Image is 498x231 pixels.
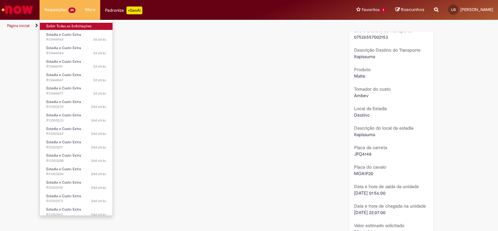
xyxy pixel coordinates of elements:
span: R13444924 [46,51,106,56]
span: MOA1F20 [354,171,373,176]
b: Tomador do custo [354,86,391,92]
b: Data e hora de chegada na unidade [354,203,426,209]
time: 25/08/2025 14:49:00 [93,64,106,69]
a: Aberto R13444968 : Estadia e Custo Extra [40,31,113,43]
img: ServiceNow [1,3,34,16]
span: R13353192 [46,185,106,190]
span: 24 [68,7,76,13]
a: Aberto R13353192 : Estadia e Custo Extra [40,179,113,191]
span: R13353233 [46,118,106,123]
span: R13444567 [46,78,106,83]
span: 07526557002153 [354,34,388,40]
b: Local da Estadia [354,106,387,111]
time: 04/08/2025 21:24:24 [91,212,106,217]
span: 3d atrás [93,91,106,96]
span: R13444477 [46,91,106,96]
a: Exibir Todas as Solicitações [40,23,113,30]
time: 04/08/2025 22:51:46 [91,145,106,150]
span: Estadia e Custo Extra [46,72,81,77]
span: Estadia e Custo Extra [46,86,81,91]
span: Ambev [354,93,369,98]
span: Favoritos [362,6,380,13]
a: Página inicial [7,23,30,28]
span: Rascunhos [401,6,424,13]
span: 3d atrás [93,64,106,69]
span: 24d atrás [91,104,106,109]
span: R13353222 [46,131,106,136]
span: Requisições [44,6,67,13]
span: R13353173 [46,199,106,204]
span: Itapissuma [354,132,375,137]
span: 3d atrás [93,37,106,42]
b: Placa do cavalo [354,164,386,170]
b: Placa da carreta [354,145,387,150]
a: Aberto R13353204 : Estadia e Custo Extra [40,166,113,178]
span: LG [451,7,456,12]
a: Aberto R13444477 : Estadia e Custo Extra [40,85,113,97]
a: Aberto R13353167 : Estadia e Custo Extra [40,206,113,218]
a: Aberto R13444741 : Estadia e Custo Extra [40,58,113,70]
b: Descrição do local da estadia [354,125,413,131]
a: Aberto R13444924 : Estadia e Custo Extra [40,45,113,57]
span: R13353208 [46,158,106,163]
span: R13353167 [46,212,106,217]
time: 04/08/2025 23:08:32 [91,131,106,136]
span: [PERSON_NAME] [460,7,493,12]
span: Malte [354,73,365,79]
time: 25/08/2025 15:19:30 [93,51,106,56]
span: Estadia e Custo Extra [46,180,81,185]
span: Itapissuma [354,54,375,59]
span: Estadia e Custo Extra [46,59,81,64]
time: 04/08/2025 22:43:38 [91,158,106,163]
div: Padroniza [105,6,142,14]
time: 04/08/2025 22:33:29 [91,172,106,176]
ul: Trilhas de página [5,20,327,32]
span: Estadia e Custo Extra [46,140,81,145]
span: 3d atrás [93,51,106,56]
span: 24d atrás [91,145,106,150]
span: R13353239 [46,104,106,109]
span: R13444741 [46,64,106,69]
b: Descrição Destino do Transporte [354,47,421,53]
p: +GenAi [126,6,142,14]
time: 04/08/2025 21:36:40 [91,199,106,203]
span: Estadia e Custo Extra [46,167,81,172]
b: Data e hora de saída da unidade [354,184,419,189]
a: Aberto R13353208 : Estadia e Custo Extra [40,152,113,164]
a: Aberto R13444567 : Estadia e Custo Extra [40,71,113,83]
span: 24d atrás [91,212,106,217]
a: Aberto R13353233 : Estadia e Custo Extra [40,112,113,124]
span: Estadia e Custo Extra [46,99,81,104]
span: 3d atrás [93,78,106,83]
b: Valor estimado solicitado [354,223,404,228]
span: Estadia e Custo Extra [46,126,81,131]
span: 24d atrás [91,172,106,176]
span: R13353217 [46,145,106,150]
span: 24d atrás [91,118,106,123]
span: JFQ4148 [354,151,372,157]
a: Rascunhos [396,7,424,13]
span: Estadia e Custo Extra [46,194,81,199]
span: 24d atrás [91,131,106,136]
b: Produto [354,67,371,72]
span: Estadia e Custo Extra [46,32,81,37]
span: R13444968 [46,37,106,42]
a: Aberto R13353217 : Estadia e Custo Extra [40,139,113,151]
a: Aberto R13353222 : Estadia e Custo Extra [40,125,113,137]
span: R13353204 [46,172,106,177]
span: More [85,6,95,13]
time: 25/08/2025 15:25:30 [93,37,106,42]
a: Aberto R13353173 : Estadia e Custo Extra [40,193,113,205]
span: [DATE] 22:07:00 [354,210,385,215]
span: 24d atrás [91,158,106,163]
time: 04/08/2025 23:24:04 [91,104,106,109]
span: 24d atrás [91,199,106,203]
span: [DATE] 01:56:00 [354,190,385,196]
time: 25/08/2025 14:27:25 [93,78,106,83]
b: CNPJ Destino do Transporte [354,28,412,33]
a: Aberto R13353239 : Estadia e Custo Extra [40,98,113,110]
span: Estadia e Custo Extra [46,207,81,212]
span: Estadia e Custo Extra [46,113,81,118]
time: 04/08/2025 23:16:00 [91,118,106,123]
span: 1 [381,7,386,13]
